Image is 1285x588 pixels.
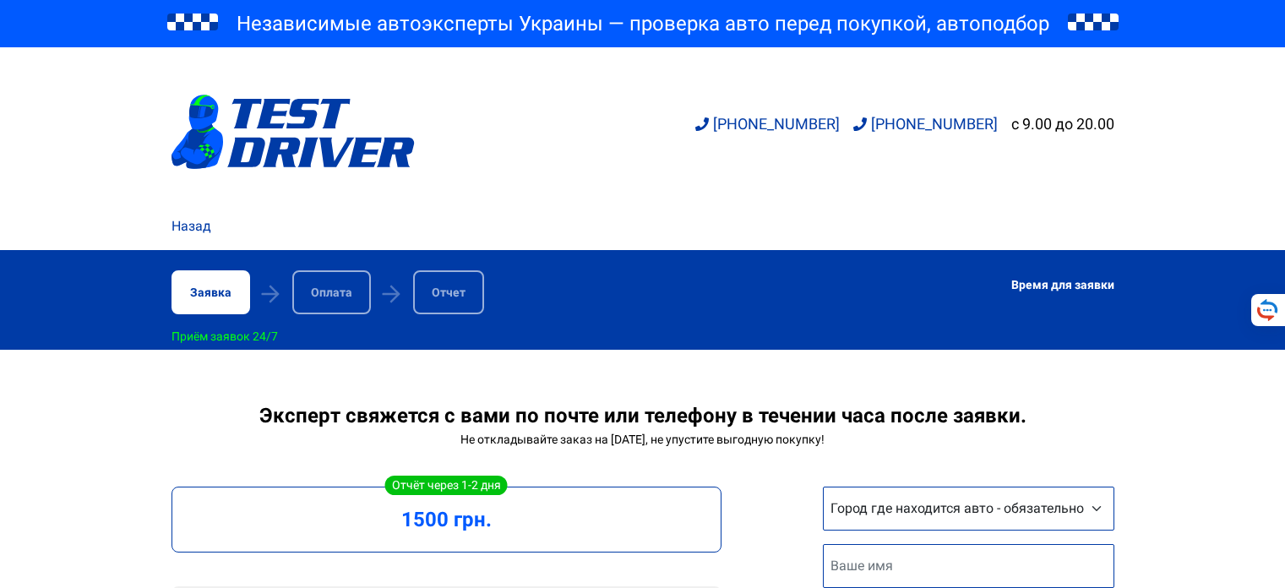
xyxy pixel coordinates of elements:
[292,270,371,314] div: Оплата
[172,404,1114,427] div: Эксперт свяжется с вами по почте или телефону в течении часа после заявки.
[1011,115,1114,133] div: c 9.00 до 20.00
[1011,278,1114,291] div: Время для заявки
[172,433,1114,446] div: Не откладывайте заказ на [DATE], не упустите выгодную покупку!
[172,216,211,237] a: Назад
[237,10,1049,37] span: Независимые автоэксперты Украины — проверка авто перед покупкой, автоподбор
[172,329,278,343] div: Приём заявок 24/7
[172,270,250,314] div: Заявка
[413,270,484,314] div: Отчет
[695,115,840,133] a: [PHONE_NUMBER]
[823,544,1114,588] input: Ваше имя
[172,95,415,169] img: logotype
[193,508,700,531] div: 1500 грн.
[853,115,998,133] a: [PHONE_NUMBER]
